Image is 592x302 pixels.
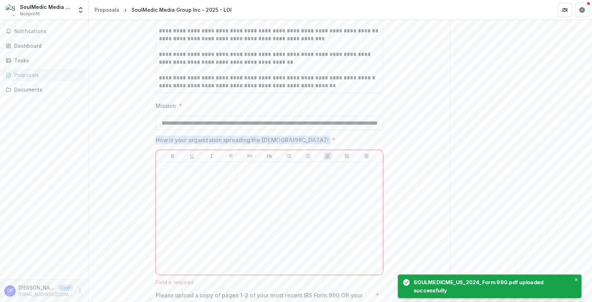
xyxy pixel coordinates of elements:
button: Heading 2 [265,152,274,160]
span: Notifications [14,28,83,35]
button: Partners [558,3,572,17]
a: Proposals [3,69,86,81]
button: Underline [188,152,196,160]
div: SoulMedic Media Group Inc - 2025 - LOI [131,6,232,14]
button: Ordered List [304,152,312,160]
div: SoulMedic Media Group Inc [20,3,73,11]
nav: breadcrumb [92,5,235,15]
button: Align Right [362,152,371,160]
button: Bold [168,152,177,160]
button: Notifications [3,26,86,37]
div: Proposals [14,71,80,79]
button: Italicize [207,152,216,160]
p: [EMAIL_ADDRESS][DOMAIN_NAME] [18,291,73,298]
button: Align Center [343,152,351,160]
div: Dashboard [14,42,80,50]
div: Notifications-bottom-right [387,271,592,302]
p: [PERSON_NAME] [18,284,55,291]
p: How is your organization spreading the [DEMOGRAPHIC_DATA]? [156,136,329,144]
a: Dashboard [3,40,86,52]
img: SoulMedic Media Group Inc [6,4,17,16]
p: Mission [156,101,176,110]
div: Tasks [14,57,80,64]
div: Proposals [95,6,119,14]
a: Documents [3,84,86,95]
button: Bullet List [285,152,293,160]
button: More [76,287,84,295]
a: Tasks [3,54,86,66]
p: User [58,285,73,291]
button: Open entity switcher [76,3,86,17]
button: Strike [226,152,235,160]
button: Heading 1 [246,152,254,160]
div: Field is required [156,279,383,285]
span: Nonprofit [20,11,40,17]
div: Clinton Faupel [7,288,13,293]
a: Proposals [92,5,122,15]
div: SOULMEDICME_US_2024_Form 990.pdf uploaded successfully [414,278,569,294]
button: Align Left [323,152,332,160]
button: Close [572,276,580,283]
div: Documents [14,86,80,93]
button: Get Help [575,3,589,17]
